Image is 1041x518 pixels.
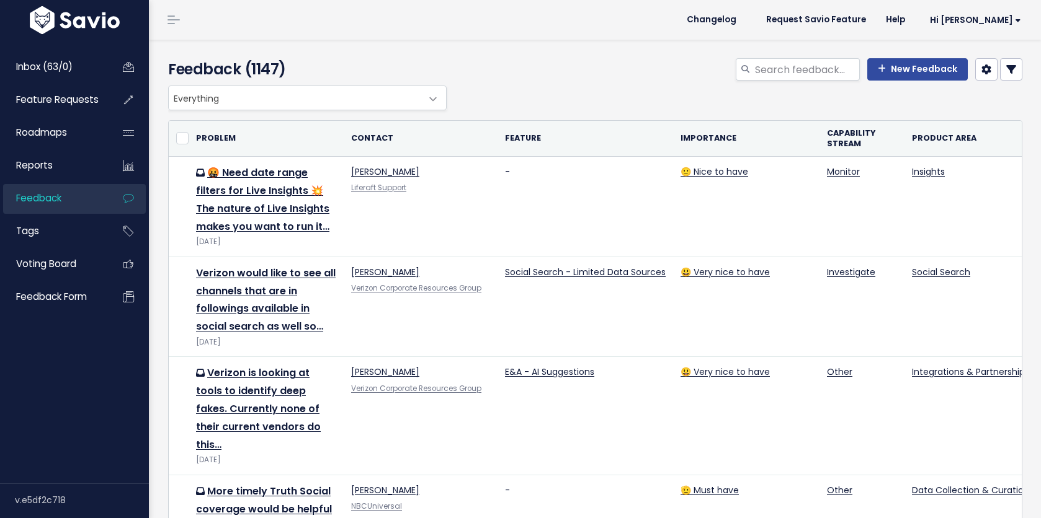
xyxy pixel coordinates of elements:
[3,86,103,114] a: Feature Requests
[16,257,76,270] span: Voting Board
[930,15,1021,25] span: Hi [PERSON_NAME]
[196,266,336,333] a: Verizon would like to see all channels that are in followings available in social search as well so…
[351,283,481,293] a: Verizon Corporate Resources Group
[3,53,103,81] a: Inbox (63/0)
[756,11,876,29] a: Request Savio Feature
[344,121,498,157] th: Contact
[351,384,481,393] a: Verizon Corporate Resources Group
[681,165,748,178] a: 🙂 Nice to have
[912,484,1029,496] a: Data Collection & Curation
[16,224,39,237] span: Tags
[827,366,852,378] a: Other
[498,157,673,257] td: -
[196,165,329,233] a: 🤬 Need date range filters for Live Insights 💥 The nature of Live Insights makes you want to run it…
[681,484,739,496] a: 🫡 Must have
[189,121,344,157] th: Problem
[196,366,321,451] a: Verizon is looking at tools to identify deep fakes. Currently none of their current vendors do this…
[351,165,419,178] a: [PERSON_NAME]
[827,484,852,496] a: Other
[3,118,103,147] a: Roadmaps
[351,484,419,496] a: [PERSON_NAME]
[3,217,103,245] a: Tags
[505,266,666,278] a: Social Search - Limited Data Sources
[754,58,860,81] input: Search feedback...
[912,165,945,178] a: Insights
[16,60,73,73] span: Inbox (63/0)
[16,93,99,106] span: Feature Requests
[196,336,336,349] div: [DATE]
[351,366,419,378] a: [PERSON_NAME]
[168,58,440,81] h4: Feedback (1147)
[498,121,673,157] th: Feature
[196,454,336,467] div: [DATE]
[27,6,123,34] img: logo-white.9d6f32f41409.svg
[168,86,447,110] span: Everything
[687,15,736,24] span: Changelog
[912,266,970,278] a: Social Search
[673,121,820,157] th: Importance
[3,250,103,278] a: Voting Board
[867,58,968,81] a: New Feedback
[681,366,770,378] a: 😃 Very nice to have
[827,165,860,178] a: Monitor
[169,86,421,110] span: Everything
[681,266,770,278] a: 😃 Very nice to have
[3,283,103,311] a: Feedback form
[16,191,61,204] span: Feedback
[827,266,875,278] a: Investigate
[16,159,53,172] span: Reports
[3,184,103,213] a: Feedback
[915,11,1031,30] a: Hi [PERSON_NAME]
[196,235,336,248] div: [DATE]
[16,126,67,139] span: Roadmaps
[820,121,905,157] th: Capability stream
[351,266,419,278] a: [PERSON_NAME]
[876,11,915,29] a: Help
[505,366,594,378] a: E&A - AI Suggestions
[905,121,1037,157] th: Product Area
[16,290,87,303] span: Feedback form
[912,366,1029,378] a: Integrations & Partnerships
[351,501,402,511] a: NBCUniversal
[3,151,103,180] a: Reports
[351,183,406,193] a: Liferaft Support
[15,484,149,516] div: v.e5df2c718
